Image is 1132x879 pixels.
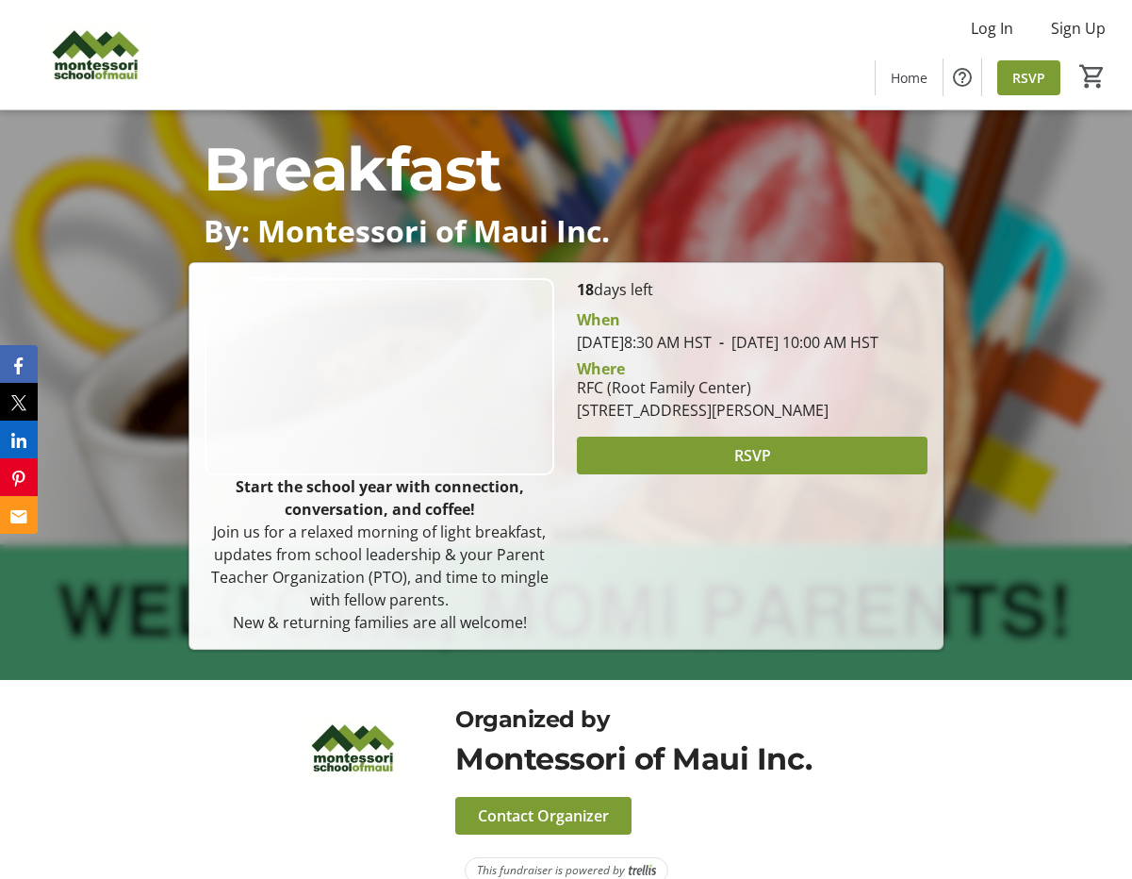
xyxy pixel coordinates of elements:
button: Help [943,58,981,96]
strong: Start the school year with connection, conversation, and coffee! [236,476,524,520]
span: RSVP [734,444,771,467]
span: RSVP [1012,68,1045,88]
button: RSVP [577,437,927,474]
div: Where [577,361,625,376]
span: This fundraiser is powered by [477,862,625,879]
div: Organized by [455,703,860,737]
img: Trellis Logo [629,864,656,877]
button: Cart [1075,59,1109,93]
div: RFC (Root Family Center) [577,376,828,399]
img: Montessori of Maui Inc. logo [272,703,433,793]
a: RSVP [997,60,1060,95]
p: All-Parent Welcome Breakfast [204,33,928,214]
span: Log In [971,17,1013,40]
div: Montessori of Maui Inc. [455,737,860,782]
p: days left [577,278,927,301]
button: Contact Organizer [455,797,632,835]
p: By: Montessori of Maui Inc. [204,214,928,247]
div: When [577,308,620,331]
a: Home [876,60,943,95]
p: New & returning families are all welcome! [205,611,554,634]
img: Montessori of Maui Inc.'s Logo [11,8,179,102]
span: Sign Up [1051,17,1106,40]
span: [DATE] 10:00 AM HST [712,332,878,353]
span: Contact Organizer [478,804,609,827]
span: 18 [577,279,594,300]
p: Join us for a relaxed morning of light breakfast, updates from school leadership & your Parent Te... [205,521,554,611]
button: Log In [956,13,1028,43]
div: [STREET_ADDRESS][PERSON_NAME] [577,399,828,422]
span: Home [891,68,927,88]
span: - [712,332,731,353]
span: [DATE] 8:30 AM HST [577,332,712,353]
img: Campaign CTA Media Photo [205,278,554,475]
button: Sign Up [1036,13,1121,43]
